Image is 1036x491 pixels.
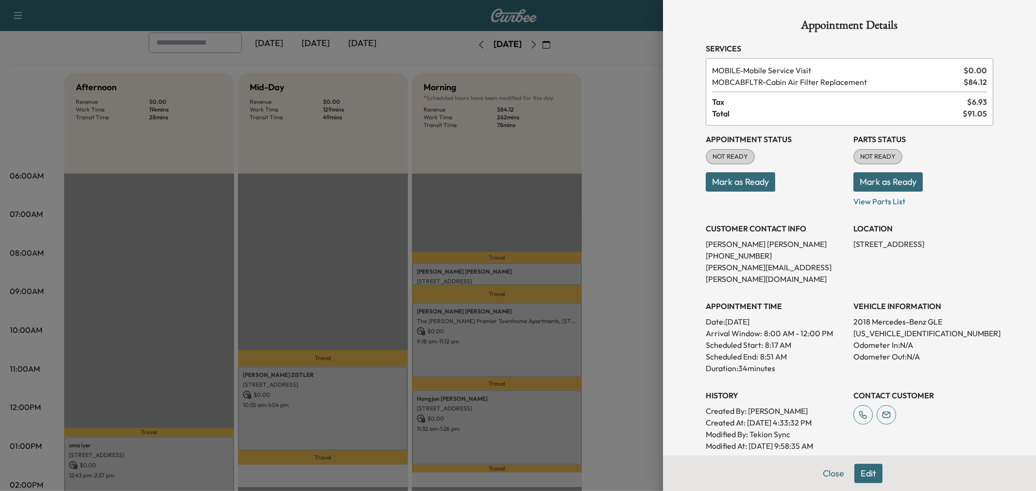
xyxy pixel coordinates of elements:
p: 8:51 AM [760,351,787,362]
p: View Parts List [853,192,993,207]
span: $ 91.05 [963,108,987,119]
p: Created At : [DATE] 4:33:32 PM [706,417,846,428]
button: Mark as Ready [853,172,923,192]
button: Close [816,464,850,483]
p: [PHONE_NUMBER] [706,250,846,262]
p: Duration: 34 minutes [706,362,846,374]
h3: VEHICLE INFORMATION [853,300,993,312]
h3: LOCATION [853,223,993,234]
h1: Appointment Details [706,19,993,35]
p: Date: [DATE] [706,316,846,327]
p: 8:17 AM [765,339,791,351]
h3: CUSTOMER CONTACT INFO [706,223,846,234]
span: Tax [712,96,967,108]
p: 2018 Mercedes-Benz GLE [853,316,993,327]
span: Cabin Air Filter Replacement [712,76,960,88]
p: Modified At : [DATE] 9:58:35 AM [706,440,846,452]
span: 8:00 AM - 12:00 PM [764,327,833,339]
span: $ 6.93 [967,96,987,108]
span: $ 84.12 [964,76,987,88]
p: Odometer In: N/A [853,339,993,351]
p: Created By : [PERSON_NAME] [706,405,846,417]
h3: Services [706,43,993,54]
h3: Appointment Status [706,133,846,145]
span: Mobile Service Visit [712,65,960,76]
h3: Parts Status [853,133,993,145]
p: Arrival Window: [706,327,846,339]
span: NOT READY [854,152,901,162]
p: [PERSON_NAME][EMAIL_ADDRESS][PERSON_NAME][DOMAIN_NAME] [706,262,846,285]
p: Scheduled Start: [706,339,763,351]
p: [PERSON_NAME] [PERSON_NAME] [706,238,846,250]
h3: CONTACT CUSTOMER [853,390,993,401]
h3: APPOINTMENT TIME [706,300,846,312]
button: Mark as Ready [706,172,775,192]
p: [US_VEHICLE_IDENTIFICATION_NUMBER] [853,327,993,339]
p: Modified By : Tekion Sync [706,428,846,440]
span: $ 0.00 [964,65,987,76]
button: Edit [854,464,883,483]
span: Total [712,108,963,119]
span: NOT READY [707,152,754,162]
p: [STREET_ADDRESS] [853,238,993,250]
h3: History [706,390,846,401]
p: Scheduled End: [706,351,758,362]
p: Odometer Out: N/A [853,351,993,362]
